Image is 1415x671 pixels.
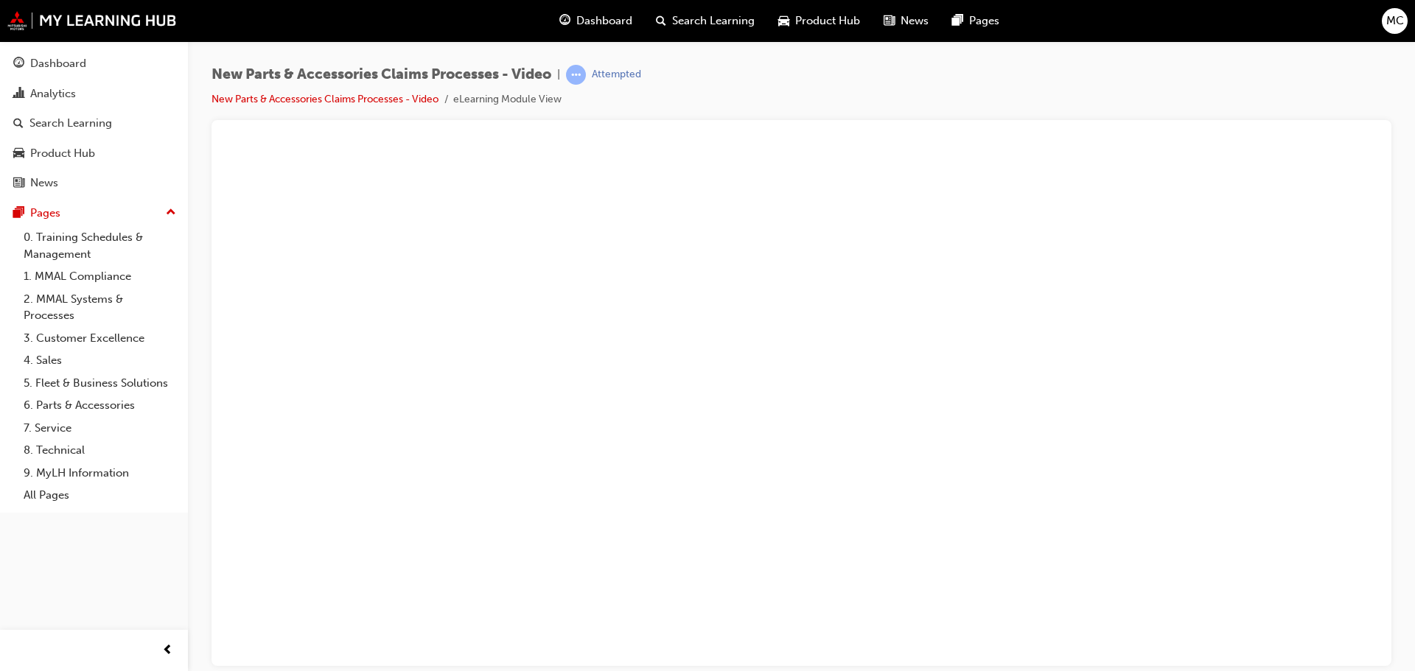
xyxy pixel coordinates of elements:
a: Search Learning [6,110,182,137]
div: Search Learning [29,115,112,132]
span: up-icon [166,203,176,222]
button: MC [1382,8,1408,34]
span: Product Hub [795,13,860,29]
a: 0. Training Schedules & Management [18,226,182,265]
span: search-icon [13,117,24,130]
a: News [6,169,182,197]
a: 9. MyLH Information [18,462,182,485]
a: Dashboard [6,50,182,77]
button: Pages [6,200,182,227]
a: Product Hub [6,140,182,167]
span: Dashboard [576,13,632,29]
a: All Pages [18,484,182,507]
a: Analytics [6,80,182,108]
span: news-icon [13,177,24,190]
span: pages-icon [952,12,963,30]
a: 1. MMAL Compliance [18,265,182,288]
span: learningRecordVerb_ATTEMPT-icon [566,65,586,85]
a: 2. MMAL Systems & Processes [18,288,182,327]
a: guage-iconDashboard [548,6,644,36]
a: news-iconNews [872,6,940,36]
a: 5. Fleet & Business Solutions [18,372,182,395]
span: guage-icon [559,12,570,30]
div: Attempted [592,68,641,82]
span: MC [1386,13,1404,29]
button: DashboardAnalyticsSearch LearningProduct HubNews [6,47,182,200]
div: Dashboard [30,55,86,72]
a: 6. Parts & Accessories [18,394,182,417]
span: search-icon [656,12,666,30]
div: Product Hub [30,145,95,162]
span: New Parts & Accessories Claims Processes - Video [212,66,551,83]
span: guage-icon [13,57,24,71]
div: News [30,175,58,192]
a: car-iconProduct Hub [766,6,872,36]
img: mmal [7,11,177,30]
a: New Parts & Accessories Claims Processes - Video [212,93,439,105]
a: 4. Sales [18,349,182,372]
span: News [901,13,929,29]
div: Pages [30,205,60,222]
span: | [557,66,560,83]
span: news-icon [884,12,895,30]
span: car-icon [778,12,789,30]
span: prev-icon [162,642,173,660]
span: pages-icon [13,207,24,220]
a: 3. Customer Excellence [18,327,182,350]
span: chart-icon [13,88,24,101]
div: Analytics [30,85,76,102]
span: Search Learning [672,13,755,29]
a: 8. Technical [18,439,182,462]
span: car-icon [13,147,24,161]
a: 7. Service [18,417,182,440]
a: search-iconSearch Learning [644,6,766,36]
span: Pages [969,13,999,29]
li: eLearning Module View [453,91,562,108]
a: pages-iconPages [940,6,1011,36]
